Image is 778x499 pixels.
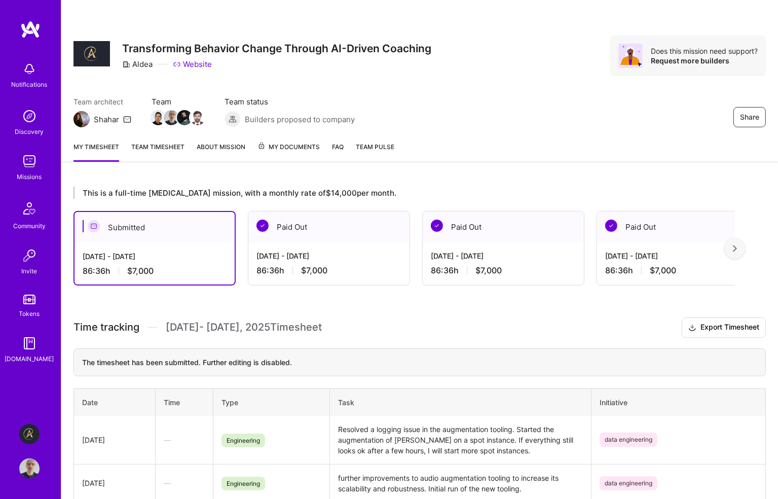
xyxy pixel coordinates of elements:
span: Team status [225,96,355,107]
img: User Avatar [19,458,40,479]
img: Avatar [618,44,643,68]
div: 86:36 h [431,265,576,276]
div: Discovery [15,126,44,137]
a: User Avatar [17,458,42,479]
div: Paid Out [423,211,584,242]
div: This is a full-time [MEDICAL_DATA] mission, with a monthly rate of $14,000 per month. [73,187,735,199]
span: Engineering [221,434,265,447]
a: Team Member Avatar [178,109,191,126]
div: [DATE] [82,478,147,488]
div: Missions [17,171,42,182]
span: Engineering [221,477,265,490]
a: My timesheet [73,141,119,162]
img: Team Architect [73,111,90,127]
span: $7,000 [475,265,502,276]
span: data engineering [600,476,657,490]
a: FAQ [332,141,344,162]
div: — [164,478,205,488]
span: data engineering [600,433,657,447]
a: Website [173,59,212,69]
img: tokens [23,295,35,304]
img: Builders proposed to company [225,111,241,127]
div: [DATE] - [DATE] [256,251,401,261]
img: discovery [19,106,40,126]
span: $7,000 [301,265,327,276]
a: Team Member Avatar [191,109,204,126]
span: $7,000 [650,265,676,276]
img: teamwork [19,151,40,171]
a: Team Pulse [356,141,394,162]
img: guide book [19,333,40,353]
img: Team Member Avatar [151,110,166,125]
div: The timesheet has been submitted. Further editing is disabled. [73,348,766,376]
img: logo [20,20,41,39]
th: Type [213,388,329,416]
i: icon Download [688,323,696,333]
div: [DATE] [82,435,147,445]
img: right [733,245,737,252]
span: Team Pulse [356,143,394,151]
a: Team Member Avatar [152,109,165,126]
img: Paid Out [431,220,443,232]
a: Aldea: Transforming Behavior Change Through AI-Driven Coaching [17,424,42,444]
img: Team Member Avatar [164,110,179,125]
div: Aldea [122,59,153,69]
img: Company Logo [73,41,110,67]
td: Resolved a logging issue in the augmentation tooling. Started the augmentation of [PERSON_NAME] o... [329,416,591,465]
img: bell [19,59,40,79]
div: Request more builders [651,56,758,65]
h3: Transforming Behavior Change Through AI-Driven Coaching [122,42,431,55]
div: 86:36 h [605,265,750,276]
img: Team Member Avatar [190,110,205,125]
div: 86:36 h [83,266,227,276]
button: Export Timesheet [682,317,766,338]
button: Share [733,107,766,127]
div: Invite [22,266,38,276]
a: My Documents [257,141,320,162]
i: icon Mail [123,115,131,123]
span: Share [740,112,759,122]
div: Notifications [12,79,48,90]
div: 86:36 h [256,265,401,276]
div: [DATE] - [DATE] [83,251,227,262]
th: Time [155,388,213,416]
div: Tokens [19,308,40,319]
div: [DATE] - [DATE] [431,251,576,261]
span: $7,000 [127,266,154,276]
span: Team [152,96,204,107]
a: About Mission [197,141,245,162]
th: Date [74,388,156,416]
div: Submitted [75,212,235,243]
div: Paid Out [597,211,758,242]
th: Task [329,388,591,416]
img: Invite [19,245,40,266]
th: Initiative [591,388,765,416]
div: Shahar [94,114,119,125]
img: Team Member Avatar [177,110,192,125]
div: Paid Out [248,211,410,242]
span: Builders proposed to company [245,114,355,125]
div: [DOMAIN_NAME] [5,353,54,364]
i: icon CompanyGray [122,60,130,68]
img: Community [17,196,42,221]
img: Paid Out [605,220,617,232]
img: Submitted [88,220,100,232]
span: [DATE] - [DATE] , 2025 Timesheet [166,321,322,334]
span: Time tracking [73,321,139,334]
a: Team timesheet [131,141,184,162]
span: My Documents [257,141,320,153]
span: Team architect [73,96,131,107]
div: [DATE] - [DATE] [605,251,750,261]
img: Paid Out [256,220,269,232]
div: Does this mission need support? [651,46,758,56]
div: — [164,435,205,445]
img: Aldea: Transforming Behavior Change Through AI-Driven Coaching [19,424,40,444]
div: Community [13,221,46,231]
a: Team Member Avatar [165,109,178,126]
